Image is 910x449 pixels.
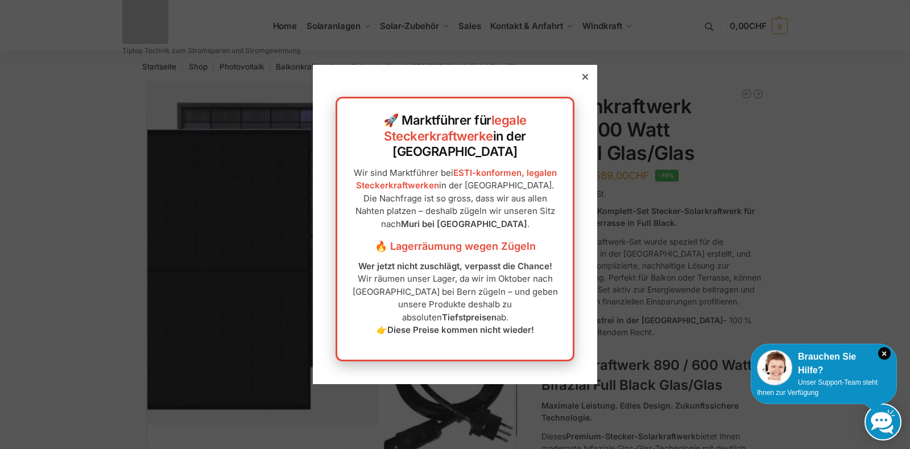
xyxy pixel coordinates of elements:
[442,312,497,323] strong: Tiefstpreisen
[387,324,534,335] strong: Diese Preise kommen nicht wieder!
[757,378,878,397] span: Unser Support-Team steht Ihnen zur Verfügung
[757,350,792,385] img: Customer service
[384,113,527,143] a: legale Steckerkraftwerke
[358,261,552,271] strong: Wer jetzt nicht zuschlägt, verpasst die Chance!
[349,239,561,254] h3: 🔥 Lagerräumung wegen Zügeln
[349,260,561,337] p: Wir räumen unser Lager, da wir im Oktober nach [GEOGRAPHIC_DATA] bei Bern zügeln – und geben unse...
[349,113,561,160] h2: 🚀 Marktführer für in der [GEOGRAPHIC_DATA]
[757,350,891,377] div: Brauchen Sie Hilfe?
[349,167,561,231] p: Wir sind Marktführer bei in der [GEOGRAPHIC_DATA]. Die Nachfrage ist so gross, dass wir aus allen...
[356,167,557,191] a: ESTI-konformen, legalen Steckerkraftwerken
[401,219,527,229] strong: Muri bei [GEOGRAPHIC_DATA]
[878,347,891,360] i: Schließen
